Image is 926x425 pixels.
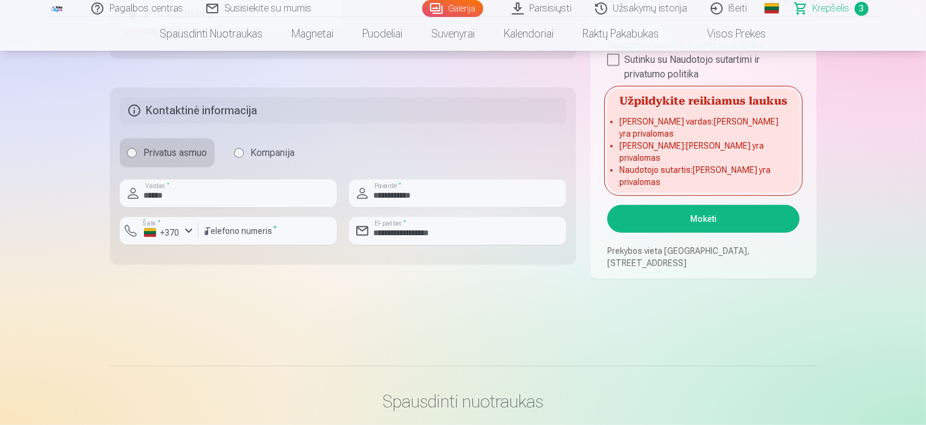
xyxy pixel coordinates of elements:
a: Suvenyrai [417,17,490,51]
span: Krepšelis [813,1,850,16]
button: Mokėti [607,205,799,233]
h5: Kontaktinė informacija [120,97,567,124]
input: Kompanija [234,148,244,158]
a: Magnetai [278,17,348,51]
p: Prekybos vieta [GEOGRAPHIC_DATA], [STREET_ADDRESS] [607,245,799,269]
a: Kalendoriai [490,17,569,51]
span: 3 [855,2,869,16]
h3: Spausdinti nuotraukas [120,391,807,412]
a: Puodeliai [348,17,417,51]
h5: Užpildykite reikiamus laukus [607,89,799,111]
img: /fa2 [51,5,64,12]
div: , [607,33,799,82]
a: Raktų pakabukas [569,17,674,51]
div: +370 [144,227,180,239]
button: Šalis*+370 [120,217,198,245]
a: Spausdinti nuotraukas [146,17,278,51]
li: Naudotojo sutartis : [PERSON_NAME] yra privalomas [619,164,787,188]
li: [PERSON_NAME] vardas : [PERSON_NAME] yra privalomas [619,115,787,140]
label: Privatus asmuo [120,138,215,167]
li: [PERSON_NAME] : [PERSON_NAME] yra privalomas [619,140,787,164]
label: Sutinku su Naudotojo sutartimi ir privatumo politika [607,53,799,82]
label: Kompanija [227,138,302,167]
input: Privatus asmuo [127,148,137,158]
label: Šalis [139,218,164,227]
a: Visos prekės [674,17,781,51]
